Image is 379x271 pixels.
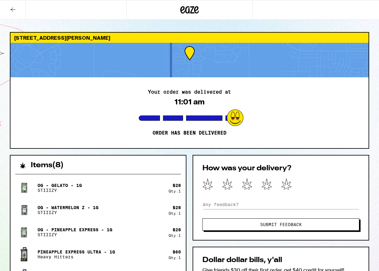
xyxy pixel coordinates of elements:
[38,227,112,232] p: OG - Pineapple Express - 1g
[169,189,181,193] div: Qty: 1
[38,254,115,259] p: Heavy Hitters
[148,90,231,95] h2: Your order was delivered at
[173,205,181,210] div: $ 28
[173,183,181,188] div: $ 28
[31,162,64,169] h2: Items ( 8 )
[173,227,181,232] div: $ 28
[202,218,359,231] button: Submit Feedback
[169,256,181,260] div: Qty: 1
[38,249,115,254] p: Pineapple Express Ultra - 1g
[15,224,33,241] img: STIIIZY - OG - Pineapple Express - 1g
[15,179,33,196] img: STIIIZY - OG - Gelato - 1g
[202,165,359,172] h2: How was your delivery?
[169,211,181,215] div: Qty: 1
[15,246,33,263] img: Heavy Hitters - Pineapple Express Ultra - 1g
[38,183,82,188] p: OG - Gelato - 1g
[10,33,369,43] div: [STREET_ADDRESS][PERSON_NAME]
[38,210,98,215] p: STIIIZY
[202,200,359,209] input: Any feedback?
[38,232,112,237] p: STIIIZY
[15,201,33,219] img: STIIIZY - OG - Watermelon Z - 1g
[260,222,302,227] span: Submit Feedback
[38,188,82,193] p: STIIIZY
[174,98,205,106] div: 11:01 am
[202,257,359,264] h2: Dollar dollar bills, y'all
[173,249,181,254] div: $ 60
[169,233,181,237] div: Qty: 1
[38,205,98,210] p: OG - Watermelon Z - 1g
[153,130,226,136] p: Order has been delivered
